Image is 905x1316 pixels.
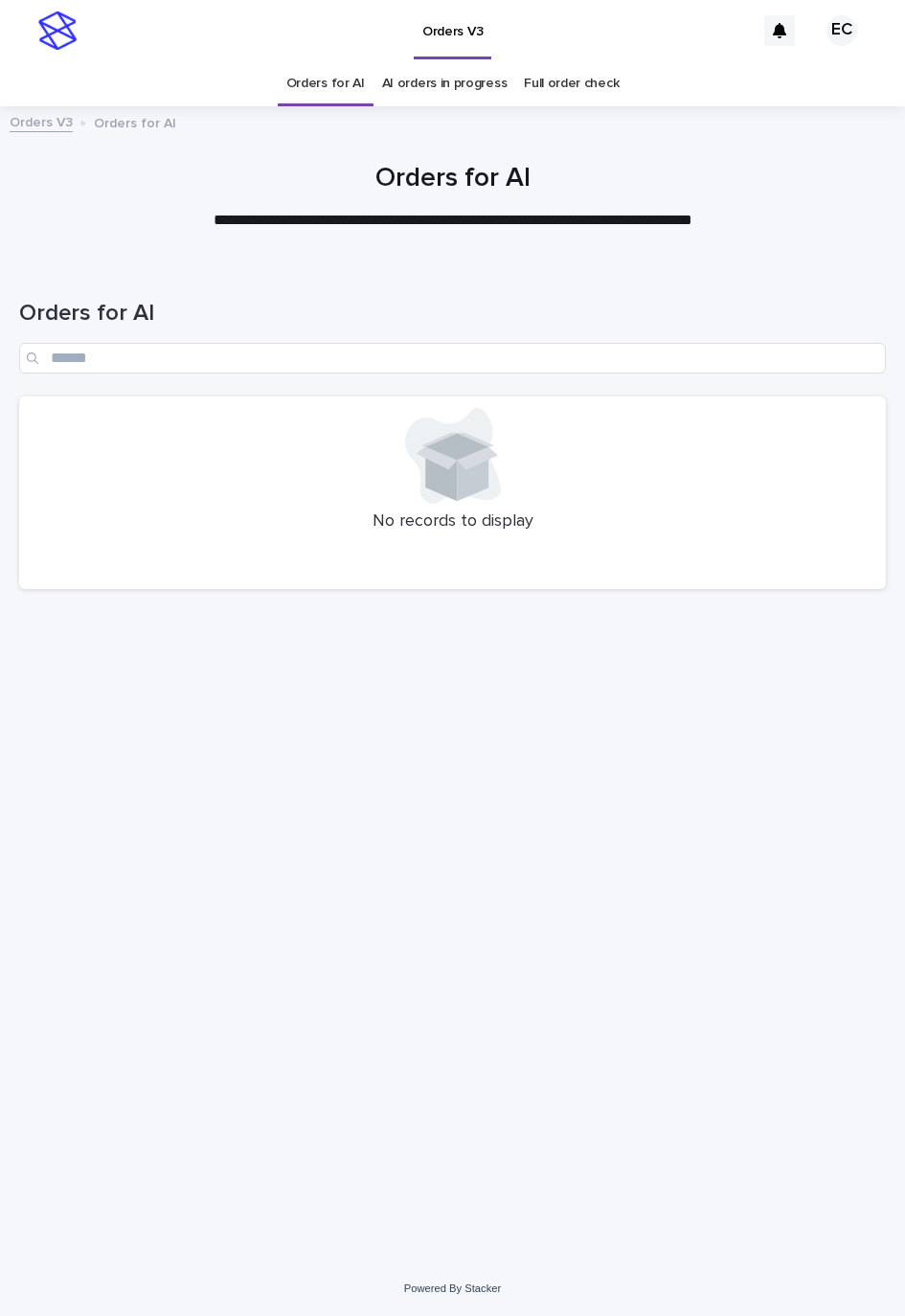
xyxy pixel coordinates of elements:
a: Orders for AI [286,61,365,106]
p: Orders for AI [94,111,176,132]
a: AI orders in progress [382,61,508,106]
img: stacker-logo-s-only.png [38,11,77,50]
h1: Orders for AI [19,300,886,328]
a: Full order check [524,61,619,106]
input: Search [19,343,886,374]
div: EC [826,15,857,46]
h1: Orders for AI [19,163,886,195]
a: Orders V3 [10,110,73,132]
p: No records to display [31,511,874,533]
a: Powered By Stacker [404,1282,501,1294]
